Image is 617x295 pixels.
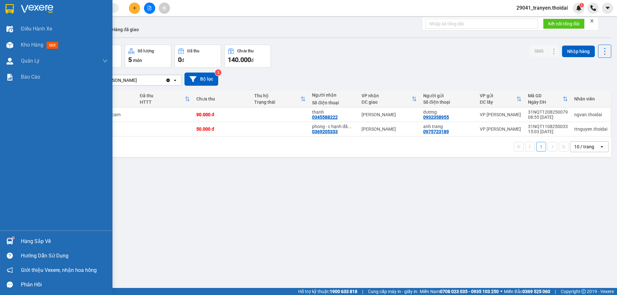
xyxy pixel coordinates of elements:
div: Ngày ĐH [528,100,563,105]
div: ngvan.thoidai [574,112,607,117]
div: Chưa thu [196,96,248,101]
div: 10 / trang [574,143,594,150]
div: 15:03 [DATE] [528,129,568,134]
span: file-add [147,6,152,10]
svg: open [173,78,178,83]
svg: open [599,144,604,149]
span: 29041_tranyen.thoidai [511,4,573,12]
button: Đã thu0đ [174,45,221,68]
div: phong - c hạnh đã trả [312,124,355,129]
div: ĐC lấy [480,100,516,105]
div: 08:55 [DATE] [528,115,568,120]
div: Số điện thoại [423,100,473,105]
div: ttnguyen.thoidai [574,126,607,132]
span: message [7,282,13,288]
span: close [590,19,594,23]
button: SMS [529,45,549,57]
div: HTTT [140,100,185,105]
div: Thu hộ [254,93,300,98]
sup: 3 [215,69,221,76]
span: down [103,58,108,64]
button: 1 [536,142,546,152]
div: Mã GD [528,93,563,98]
div: Đã thu [187,49,199,53]
sup: 1 [579,3,584,7]
div: 0369205333 [312,129,338,134]
div: 31NQT1108250033 [528,124,568,129]
span: plus [132,6,137,10]
div: ĐC giao [362,100,412,105]
span: 1 [580,3,583,7]
div: [PERSON_NAME] [362,126,417,132]
th: Toggle SortBy [358,91,420,108]
div: 0345588222 [312,115,338,120]
div: 0975723189 [423,129,449,134]
div: 31NQT1208250079 [528,109,568,115]
img: icon-new-feature [576,5,582,11]
div: Đã thu [140,93,185,98]
div: dương [423,109,473,115]
th: Toggle SortBy [525,91,571,108]
span: Miền Bắc [504,288,550,295]
span: | [362,288,363,295]
span: 0 [178,56,182,64]
button: file-add [144,3,155,14]
span: 5 [128,56,132,64]
img: solution-icon [6,74,13,81]
span: question-circle [7,253,13,259]
div: 0932358955 [423,115,449,120]
img: warehouse-icon [6,238,13,245]
div: Người gửi [423,93,473,98]
div: 50.000 đ [196,126,248,132]
span: Giới thiệu Vexere, nhận hoa hồng [21,266,97,274]
button: plus [129,3,140,14]
span: món [133,58,142,63]
button: Bộ lọc [184,73,218,86]
div: Nhân viên [574,96,607,101]
span: ... [348,124,352,129]
div: [PERSON_NAME] [362,112,417,117]
strong: 0708 023 035 - 0935 103 250 [440,289,499,294]
th: Toggle SortBy [251,91,309,108]
img: logo-vxr [5,4,14,14]
span: mới [47,42,58,49]
button: Kết nối tổng đài [543,19,585,29]
button: caret-down [602,3,613,14]
button: aim [159,3,170,14]
div: 90.000 đ [196,112,248,117]
th: Toggle SortBy [477,91,525,108]
div: Hàng sắp về [21,237,108,246]
span: notification [7,267,13,273]
span: Hỗ trợ kỹ thuật: [298,288,357,295]
button: Số lượng5món [125,45,171,68]
span: ⚪️ [500,290,502,293]
img: warehouse-icon [6,58,13,65]
div: VP nhận [362,93,412,98]
span: Cung cấp máy in - giấy in: [368,288,418,295]
strong: 1900 633 818 [330,289,357,294]
svg: Clear value [165,78,171,83]
div: Phản hồi [21,280,108,290]
sup: 1 [12,237,14,239]
div: Trạng thái [254,100,300,105]
input: Nhập số tổng đài [425,19,538,29]
span: đ [182,58,184,63]
img: warehouse-icon [6,26,13,32]
button: Nhập hàng [562,46,595,57]
div: Số điện thoại [312,100,355,105]
div: Số lượng [138,49,154,53]
th: Toggle SortBy [137,91,193,108]
div: thanh [312,109,355,115]
span: Kết nối tổng đài [548,20,579,27]
span: Điều hành xe [21,25,52,33]
strong: 0369 525 060 [523,289,550,294]
span: đ [251,58,254,63]
button: Chưa thu140.000đ [224,45,271,68]
span: 140.000 [228,56,251,64]
span: Báo cáo [21,73,40,81]
div: Chưa thu [237,49,254,53]
img: phone-icon [590,5,596,11]
button: Hàng đã giao [107,22,144,37]
div: anh trang [423,124,473,129]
